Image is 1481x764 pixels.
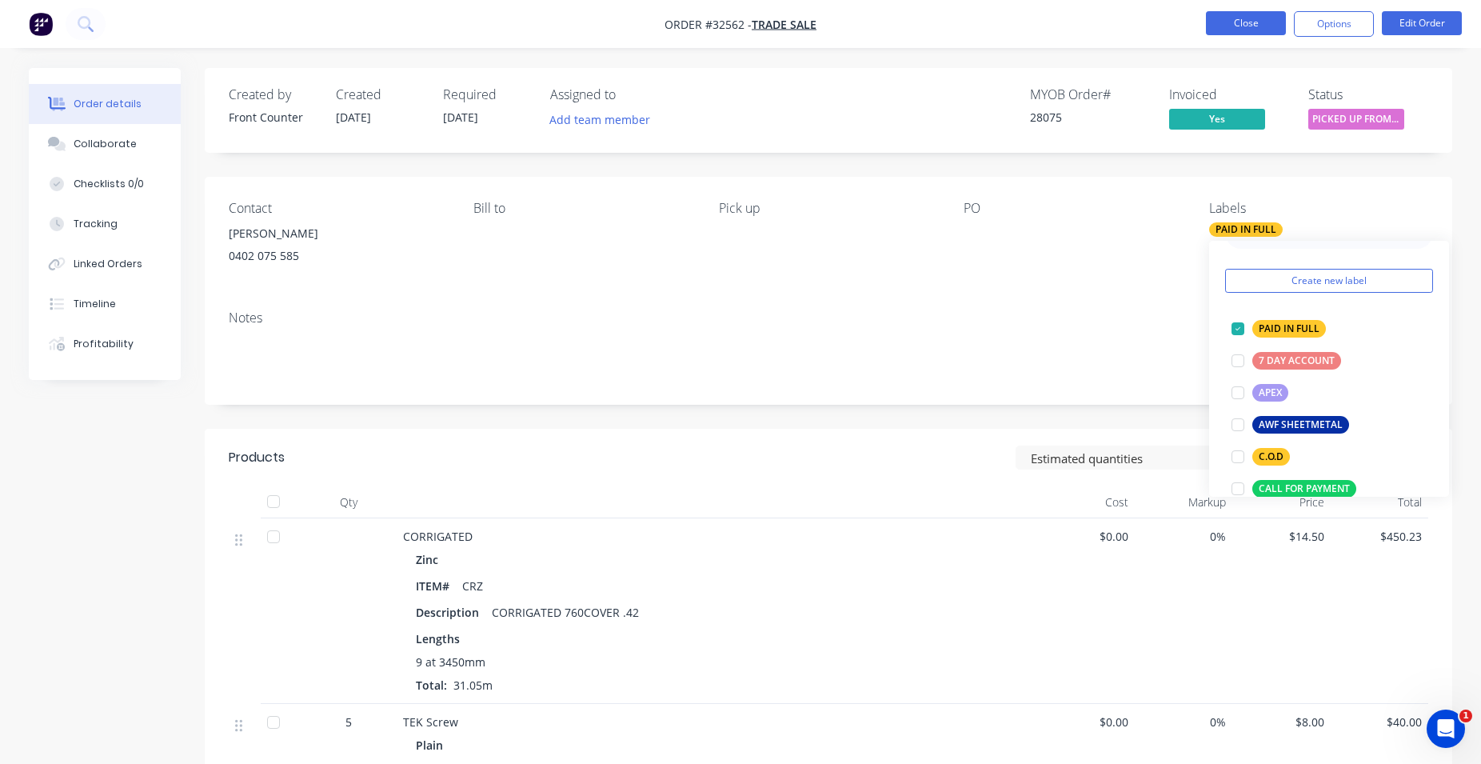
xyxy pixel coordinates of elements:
div: Description [416,601,485,624]
button: Close [1206,11,1286,35]
button: Edit Order [1382,11,1462,35]
div: Linked Orders [74,257,142,271]
button: APEX [1225,382,1295,404]
div: ITEM# [416,574,456,598]
div: Total [1331,486,1429,518]
div: Cost [1036,486,1135,518]
span: 0% [1141,528,1227,545]
button: 7 DAY ACCOUNT [1225,350,1347,372]
iframe: Intercom live chat [1427,710,1465,748]
span: $0.00 [1043,714,1128,730]
div: CRZ [456,574,489,598]
div: Order details [74,97,142,111]
span: PICKED UP FROM ... [1308,109,1404,129]
div: [PERSON_NAME] [229,222,448,245]
button: CALL FOR PAYMENT [1225,478,1363,500]
button: PAID IN FULL [1225,318,1332,340]
div: AWF SHEETMETAL [1252,416,1349,434]
div: Profitability [74,337,134,351]
div: 28075 [1030,109,1150,126]
div: Plain [416,734,449,757]
button: AWF SHEETMETAL [1225,414,1355,436]
div: Timeline [74,297,116,311]
div: 7 DAY ACCOUNT [1252,352,1341,370]
img: Factory [29,12,53,36]
span: 0% [1141,714,1227,730]
span: $8.00 [1239,714,1324,730]
span: Order #32562 - [665,17,752,32]
span: $40.00 [1337,714,1423,730]
div: Zinc [416,548,445,571]
span: $14.50 [1239,528,1324,545]
div: Products [229,448,285,467]
div: Invoiced [1169,87,1289,102]
div: APEX [1252,384,1288,402]
button: Timeline [29,284,181,324]
button: Collaborate [29,124,181,164]
div: Qty [301,486,397,518]
div: [PERSON_NAME]0402 075 585 [229,222,448,274]
div: Price [1232,486,1331,518]
span: 1 [1459,710,1472,722]
div: CORRIGATED 760COVER .42 [485,601,645,624]
button: Tracking [29,204,181,244]
span: 9 at 3450mm [416,654,485,670]
div: PO [964,201,1183,216]
div: PAID IN FULL [1209,222,1283,237]
span: CORRIGATED [403,529,473,544]
div: Created by [229,87,317,102]
span: TEK Screw [403,714,458,730]
span: Yes [1169,109,1265,129]
span: $0.00 [1043,528,1128,545]
div: Required [443,87,531,102]
div: C.O.D [1252,448,1290,466]
span: $450.23 [1337,528,1423,545]
button: Add team member [550,109,659,130]
span: 5 [345,714,352,730]
button: PICKED UP FROM ... [1308,109,1404,133]
div: Front Counter [229,109,317,126]
div: Created [336,87,424,102]
div: MYOB Order # [1030,87,1150,102]
span: Lengths [416,630,460,647]
span: 31.05m [447,678,499,693]
div: Markup [1135,486,1233,518]
button: Profitability [29,324,181,364]
div: Assigned to [550,87,710,102]
button: Add team member [541,109,659,130]
div: Collaborate [74,137,137,151]
div: PAID IN FULL [1252,320,1326,338]
button: Order details [29,84,181,124]
button: Create new label [1225,269,1433,293]
div: 0402 075 585 [229,245,448,267]
div: CALL FOR PAYMENT [1252,480,1356,498]
div: Contact [229,201,448,216]
div: Notes [229,310,1428,326]
button: Linked Orders [29,244,181,284]
span: [DATE] [336,110,371,125]
div: Status [1308,87,1428,102]
div: Bill to [473,201,693,216]
button: Options [1294,11,1374,37]
span: [DATE] [443,110,478,125]
a: TRADE SALE [752,17,816,32]
button: Checklists 0/0 [29,164,181,204]
button: C.O.D [1225,446,1296,468]
div: Labels [1209,201,1428,216]
div: Tracking [74,217,118,231]
div: Checklists 0/0 [74,177,144,191]
span: Total: [416,678,447,693]
div: Pick up [719,201,938,216]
